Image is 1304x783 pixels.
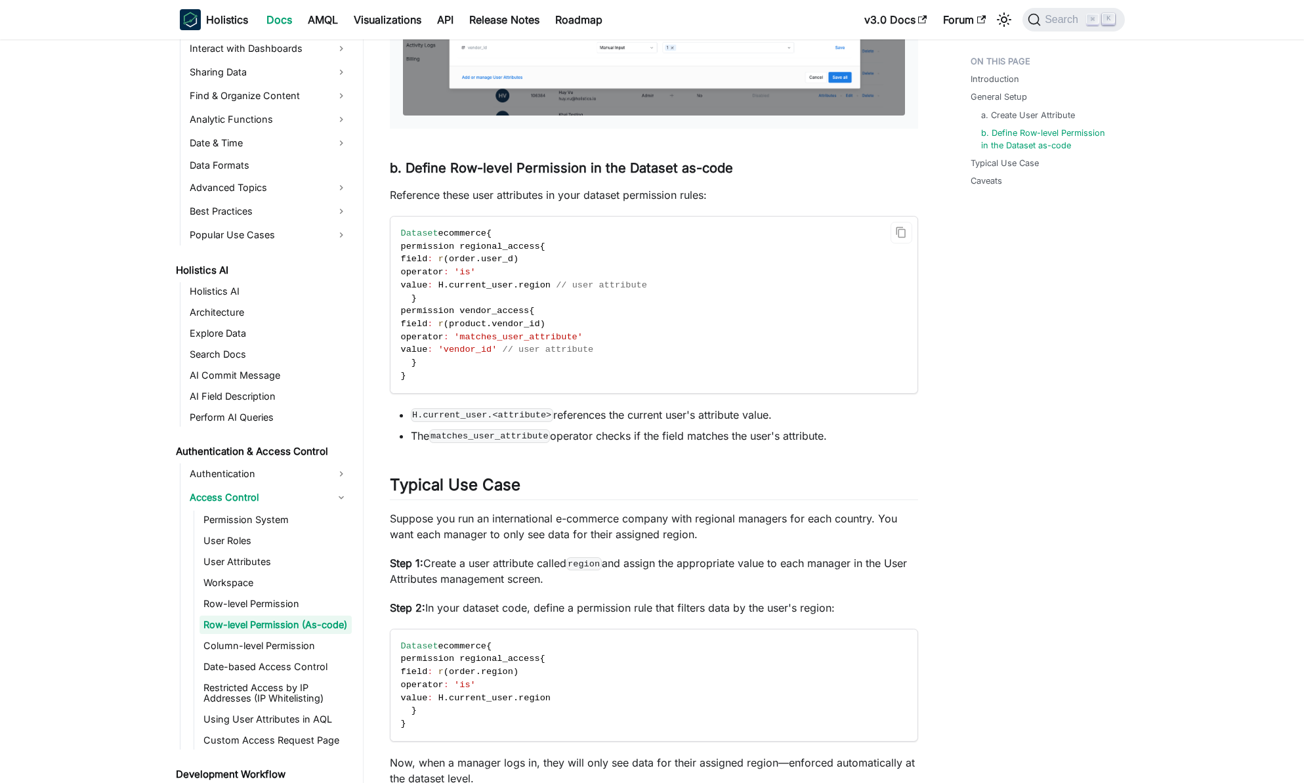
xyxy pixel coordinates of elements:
span: // user attribute [556,280,647,290]
a: Holistics AI [186,282,352,301]
span: current_user [449,693,513,703]
a: a. Create User Attribute [981,109,1075,121]
span: : [427,693,432,703]
code: H.current_user.<attribute> [411,408,553,421]
span: : [444,332,449,342]
span: ( [444,254,449,264]
span: ( [444,319,449,329]
a: Popular Use Cases [186,224,352,245]
span: . [513,693,518,703]
span: operator [401,680,444,690]
a: Row-level Permission [200,595,352,613]
p: Reference these user attributes in your dataset permission rules: [390,187,918,203]
span: Dataset [401,641,438,651]
span: field [401,667,428,677]
span: . [444,693,449,703]
span: : [427,345,432,354]
a: Analytic Functions [186,109,352,130]
span: value [401,280,428,290]
a: Perform AI Queries [186,408,352,427]
kbd: K [1102,13,1115,25]
strong: Step 1: [390,557,423,570]
a: Access Control [186,487,352,508]
span: region [518,693,551,703]
a: Advanced Topics [186,177,352,198]
a: Visualizations [346,9,429,30]
a: Best Practices [186,201,352,222]
code: region [566,557,602,570]
button: Search (Command+K) [1022,8,1124,32]
a: Architecture [186,303,352,322]
span: { [540,242,545,251]
a: Release Notes [461,9,547,30]
span: : [427,254,432,264]
a: b. Define Row-level Permission in the Dataset as-code [981,127,1112,152]
span: 'is' [454,680,476,690]
a: Introduction [971,73,1019,85]
a: Date & Time [186,133,352,154]
a: HolisticsHolistics [180,9,248,30]
span: r [438,254,444,264]
a: Workspace [200,574,352,592]
span: ecommerce [438,228,486,238]
a: Permission System [200,511,352,529]
a: Data Formats [186,156,352,175]
span: region [481,667,513,677]
button: Copy code to clipboard [891,222,912,243]
span: { [486,228,492,238]
a: Interact with Dashboards [186,38,352,59]
span: field [401,319,428,329]
a: Caveats [971,175,1002,187]
a: Date-based Access Control [200,658,352,676]
p: Create a user attribute called and assign the appropriate value to each manager in the User Attri... [390,555,918,587]
p: Suppose you run an international e-commerce company with regional managers for each country. You ... [390,511,918,542]
span: operator [401,332,444,342]
p: In your dataset code, define a permission rule that filters data by the user's region: [390,600,918,616]
h2: Typical Use Case [390,475,918,500]
a: Search Docs [186,345,352,364]
span: . [476,254,481,264]
span: permission regional_access [401,654,540,664]
a: API [429,9,461,30]
span: ) [513,667,518,677]
span: Dataset [401,228,438,238]
span: 'is' [454,267,476,277]
a: Using User Attributes in AQL [200,710,352,729]
span: order [449,667,476,677]
span: operator [401,267,444,277]
span: H [438,693,444,703]
span: : [444,267,449,277]
span: } [411,293,417,303]
span: : [427,280,432,290]
a: Docs [259,9,300,30]
span: . [486,319,492,329]
a: General Setup [971,91,1027,103]
code: matches_user_attribute [429,429,551,442]
span: { [486,641,492,651]
a: Authentication [186,463,352,484]
a: Forum [935,9,994,30]
span: { [540,654,545,664]
span: permission vendor_access [401,306,530,316]
span: r [438,667,444,677]
a: User Attributes [200,553,352,571]
b: Holistics [206,12,248,28]
span: 'matches_user_attribute' [454,332,583,342]
span: } [401,719,406,729]
span: { [529,306,534,316]
a: Typical Use Case [971,157,1039,169]
a: v3.0 Docs [856,9,935,30]
span: value [401,693,428,703]
a: Sharing Data [186,62,352,83]
a: Explore Data [186,324,352,343]
span: } [411,706,417,715]
a: Row-level Permission (As-code) [200,616,352,634]
a: Column-level Permission [200,637,352,655]
span: region [518,280,551,290]
a: AMQL [300,9,346,30]
span: value [401,345,428,354]
nav: Docs sidebar [167,39,364,783]
span: : [427,319,432,329]
span: r [438,319,444,329]
span: : [444,680,449,690]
